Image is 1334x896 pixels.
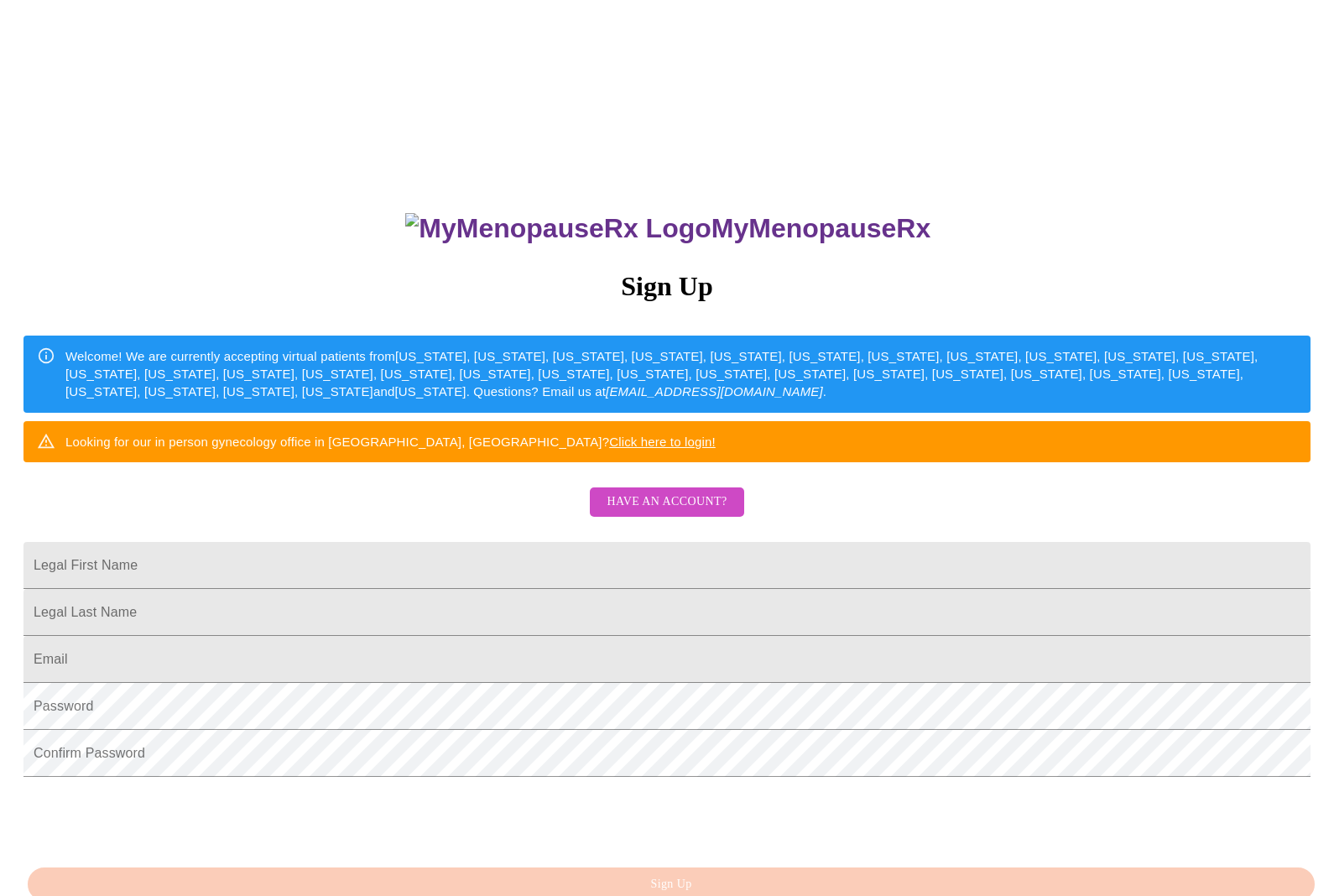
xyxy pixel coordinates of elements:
h3: Sign Up [23,271,1311,302]
span: Have an account? [607,492,727,513]
div: Looking for our in person gynecology office in [GEOGRAPHIC_DATA], [GEOGRAPHIC_DATA]? [65,426,716,457]
div: Welcome! We are currently accepting virtual patients from [US_STATE], [US_STATE], [US_STATE], [US... [65,341,1297,408]
em: [EMAIL_ADDRESS][DOMAIN_NAME] [606,384,823,399]
h3: MyMenopauseRx [26,213,1311,244]
a: Click here to login! [609,435,716,449]
button: Have an account? [590,487,743,517]
a: Have an account? [586,506,748,520]
iframe: reCAPTCHA [23,785,279,851]
img: MyMenopauseRx Logo [405,213,711,244]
